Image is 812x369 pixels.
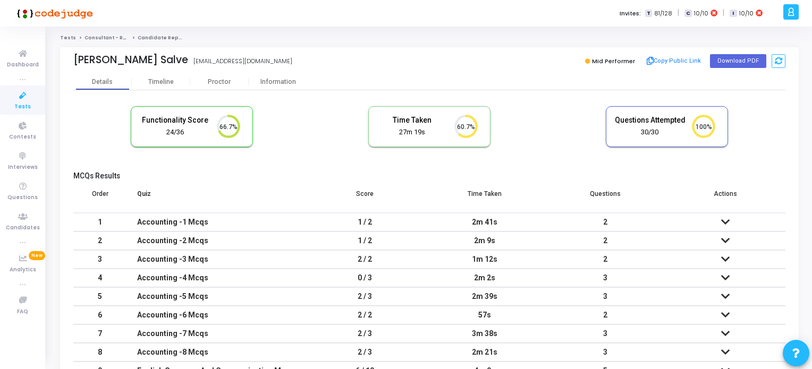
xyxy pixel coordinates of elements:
[190,78,249,86] div: Proctor
[73,213,126,231] td: 1
[304,213,425,231] td: 1 / 2
[137,288,294,305] div: Accounting -5 Mcqs
[730,10,737,18] span: I
[304,231,425,250] td: 1 / 2
[73,287,126,306] td: 5
[193,57,292,66] div: [EMAIL_ADDRESS][DOMAIN_NAME]
[139,116,210,125] h5: Functionality Score
[620,9,641,18] label: Invites:
[148,78,174,86] div: Timeline
[249,78,307,86] div: Information
[739,9,754,18] span: 10/10
[377,116,448,125] h5: Time Taken
[304,306,425,324] td: 2 / 2
[14,102,31,111] span: Tests
[694,9,708,18] span: 10/10
[614,127,686,138] div: 30/30
[92,78,113,86] div: Details
[17,307,28,316] span: FAQ
[137,213,294,231] div: Accounting -1 Mcqs
[8,163,38,172] span: Interviews
[304,287,425,306] td: 2 / 3
[73,250,126,269] td: 3
[73,171,785,181] h5: MCQs Results
[545,231,665,250] td: 2
[73,54,188,66] div: [PERSON_NAME] Salve
[304,250,425,269] td: 2 / 2
[73,231,126,250] td: 2
[644,53,705,69] button: Copy Public Link
[13,3,93,24] img: logo
[645,10,652,18] span: T
[304,183,425,213] th: Score
[29,251,45,260] span: New
[545,306,665,324] td: 2
[545,287,665,306] td: 3
[435,306,534,324] div: 57s
[723,7,724,19] span: |
[7,61,39,70] span: Dashboard
[435,251,534,268] div: 1m 12s
[137,325,294,342] div: Accounting -7 Mcqs
[545,250,665,269] td: 2
[425,183,545,213] th: Time Taken
[545,269,665,287] td: 3
[60,35,76,41] a: Tests
[84,35,147,41] a: Consultant - Reporting
[684,10,691,18] span: C
[126,183,304,213] th: Quiz
[545,324,665,343] td: 3
[73,269,126,287] td: 4
[137,251,294,268] div: Accounting -3 Mcqs
[592,57,635,65] span: Mid Performer
[665,183,785,213] th: Actions
[545,213,665,231] td: 2
[10,265,36,274] span: Analytics
[678,7,679,19] span: |
[60,35,799,41] nav: breadcrumb
[435,288,534,305] div: 2m 39s
[139,127,210,138] div: 24/36
[9,133,36,142] span: Contests
[137,306,294,324] div: Accounting -6 Mcqs
[138,35,187,41] span: Candidate Report
[137,344,294,361] div: Accounting -8 Mcqs
[6,224,40,233] span: Candidates
[137,232,294,250] div: Accounting -2 Mcqs
[304,343,425,362] td: 2 / 3
[137,269,294,287] div: Accounting -4 Mcqs
[435,232,534,250] div: 2m 9s
[435,213,534,231] div: 2m 41s
[614,116,686,125] h5: Questions Attempted
[304,324,425,343] td: 2 / 3
[73,324,126,343] td: 7
[73,306,126,324] td: 6
[73,343,126,362] td: 8
[435,325,534,342] div: 3m 38s
[73,183,126,213] th: Order
[545,343,665,362] td: 3
[435,269,534,287] div: 2m 2s
[435,344,534,361] div: 2m 21s
[377,127,448,138] div: 27m 19s
[304,269,425,287] td: 0 / 3
[654,9,672,18] span: 81/128
[545,183,665,213] th: Questions
[710,54,766,68] button: Download PDF
[7,193,38,202] span: Questions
